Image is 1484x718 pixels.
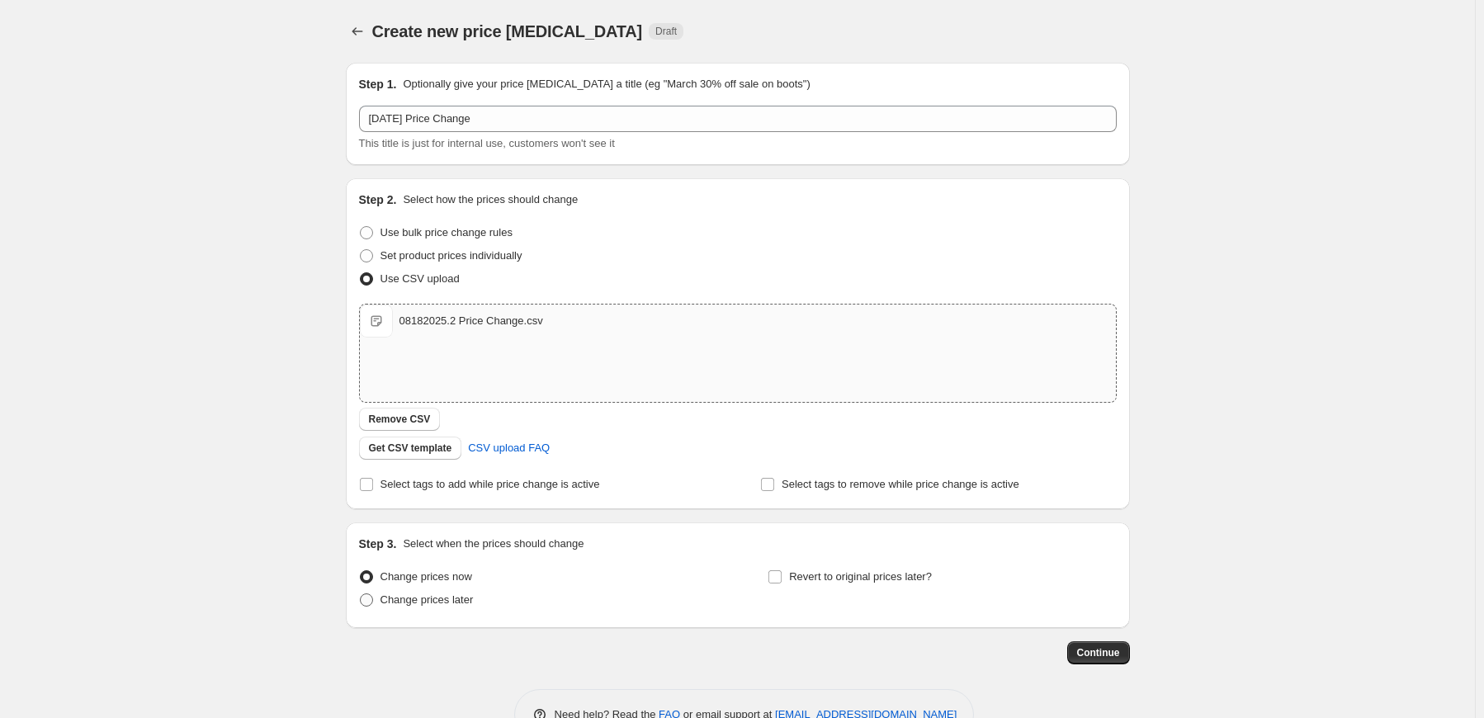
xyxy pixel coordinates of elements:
[359,191,397,208] h2: Step 2.
[359,536,397,552] h2: Step 3.
[403,191,578,208] p: Select how the prices should change
[789,570,932,583] span: Revert to original prices later?
[380,249,522,262] span: Set product prices individually
[655,25,677,38] span: Draft
[458,435,560,461] a: CSV upload FAQ
[359,106,1117,132] input: 30% off holiday sale
[359,137,615,149] span: This title is just for internal use, customers won't see it
[403,536,584,552] p: Select when the prices should change
[359,408,441,431] button: Remove CSV
[380,226,513,239] span: Use bulk price change rules
[380,570,472,583] span: Change prices now
[359,76,397,92] h2: Step 1.
[359,437,462,460] button: Get CSV template
[468,440,550,456] span: CSV upload FAQ
[782,478,1019,490] span: Select tags to remove while price change is active
[369,413,431,426] span: Remove CSV
[380,272,460,285] span: Use CSV upload
[372,22,643,40] span: Create new price [MEDICAL_DATA]
[403,76,810,92] p: Optionally give your price [MEDICAL_DATA] a title (eg "March 30% off sale on boots")
[380,478,600,490] span: Select tags to add while price change is active
[380,593,474,606] span: Change prices later
[1067,641,1130,664] button: Continue
[346,20,369,43] button: Price change jobs
[369,442,452,455] span: Get CSV template
[399,313,543,329] div: 08182025.2 Price Change.csv
[1077,646,1120,659] span: Continue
